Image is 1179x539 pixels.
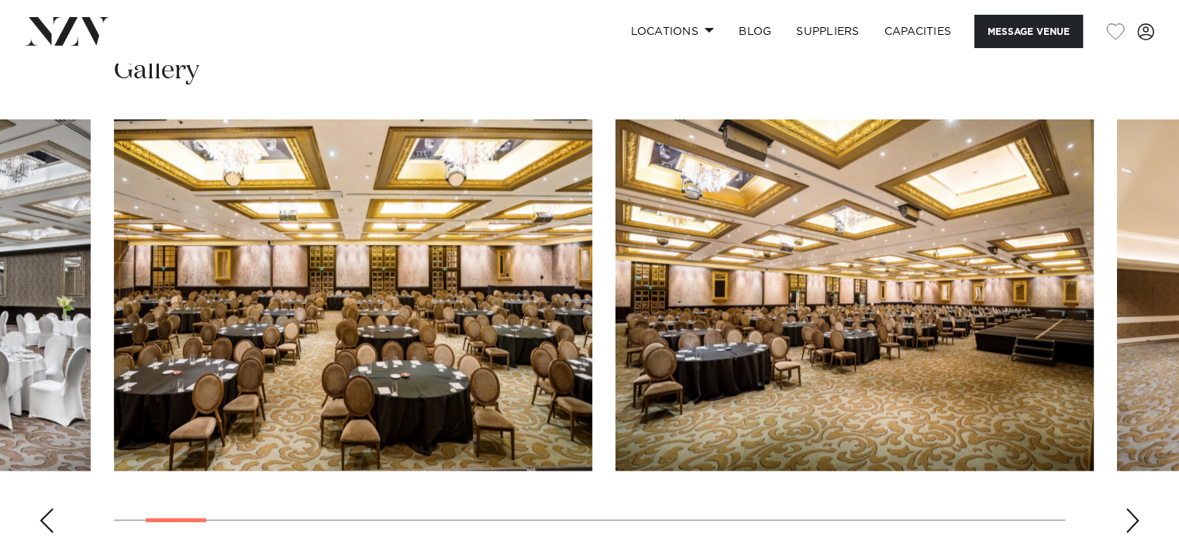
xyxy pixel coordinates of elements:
[114,54,199,88] h2: Gallery
[618,15,726,48] a: Locations
[615,119,1094,471] swiper-slide: 3 / 30
[784,15,871,48] a: SUPPLIERS
[114,119,592,471] swiper-slide: 2 / 30
[974,15,1083,48] button: Message Venue
[25,17,109,45] img: nzv-logo.png
[726,15,784,48] a: BLOG
[872,15,964,48] a: Capacities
